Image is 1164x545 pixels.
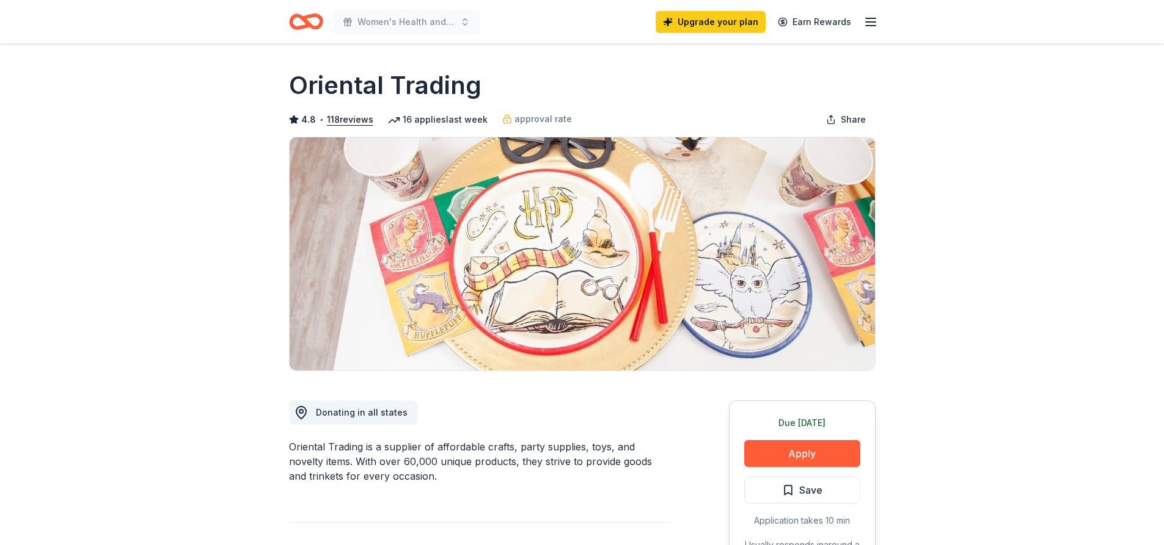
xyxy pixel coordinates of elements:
div: Oriental Trading is a supplier of affordable crafts, party supplies, toys, and novelty items. Wit... [289,439,670,483]
button: Apply [744,440,860,467]
span: Share [841,112,866,127]
a: Earn Rewards [771,11,858,33]
span: Donating in all states [316,407,408,417]
span: Women's Health and Resources Love Fest [357,15,455,29]
img: Image for Oriental Trading [290,137,875,370]
button: 118reviews [327,112,373,127]
button: Save [744,477,860,503]
a: Upgrade your plan [656,11,766,33]
span: Save [799,482,822,498]
a: approval rate [502,112,572,126]
a: Home [289,7,323,36]
h1: Oriental Trading [289,68,481,103]
button: Share [816,107,876,132]
span: 4.8 [301,112,316,127]
div: Application takes 10 min [744,513,860,528]
button: Women's Health and Resources Love Fest [333,10,480,34]
span: • [319,115,323,125]
div: Due [DATE] [744,416,860,430]
div: 16 applies last week [388,112,488,127]
span: approval rate [514,112,572,126]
